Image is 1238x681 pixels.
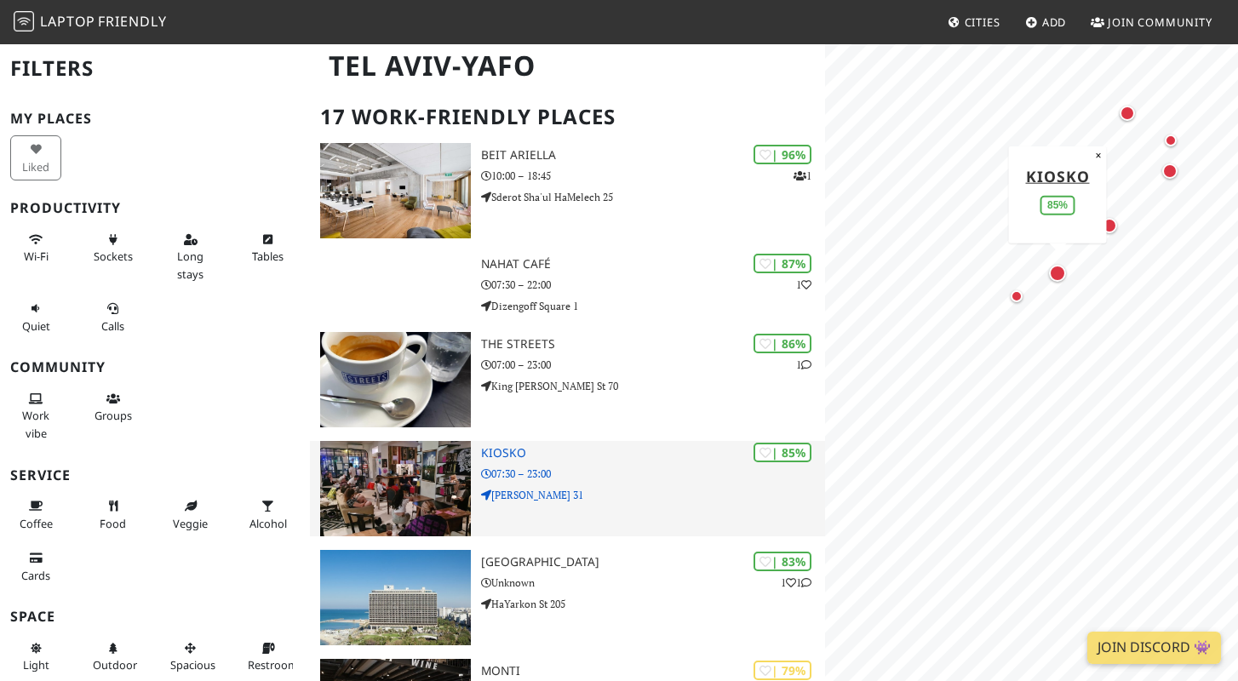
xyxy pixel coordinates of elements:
span: People working [22,408,49,440]
p: 1 1 [781,575,811,591]
span: Coffee [20,516,53,531]
div: | 83% [754,552,811,571]
img: LaptopFriendly [14,11,34,31]
span: Power sockets [94,249,133,264]
div: Map marker [1116,102,1138,124]
span: Work-friendly tables [252,249,284,264]
span: Veggie [173,516,208,531]
h3: Beit Ariella [481,148,825,163]
button: Veggie [165,492,216,537]
a: Cities [941,7,1007,37]
p: Unknown [481,575,825,591]
p: HaYarkon St 205 [481,596,825,612]
h2: 17 Work-Friendly Places [320,91,816,143]
div: Map marker [1046,261,1069,285]
span: Natural light [23,657,49,672]
a: The Streets | 86% 1 The Streets 07:00 – 23:00 King [PERSON_NAME] St 70 [310,332,826,427]
a: LaptopFriendly LaptopFriendly [14,8,167,37]
img: Hilton Tel Aviv [320,550,472,645]
div: | 96% [754,145,811,164]
div: | 87% [754,254,811,273]
a: Join Community [1084,7,1219,37]
button: Cards [10,544,61,589]
h1: Tel Aviv-Yafo [315,43,822,89]
button: Groups [88,385,139,430]
button: Spacious [165,634,216,679]
p: 07:30 – 22:00 [481,277,825,293]
button: Wi-Fi [10,226,61,271]
h3: My Places [10,111,300,127]
button: Sockets [88,226,139,271]
div: 85% [1040,195,1075,215]
div: Map marker [1161,130,1181,151]
span: Friendly [98,12,166,31]
h3: The Streets [481,337,825,352]
a: Beit Ariella | 96% 1 Beit Ariella 10:00 – 18:45 Sderot Sha'ul HaMelech 25 [310,143,826,238]
span: Group tables [95,408,132,423]
span: Cities [965,14,1000,30]
h3: Productivity [10,200,300,216]
span: Credit cards [21,568,50,583]
button: Light [10,634,61,679]
div: Map marker [1006,286,1027,306]
img: Beit Ariella [320,143,472,238]
div: | 85% [754,443,811,462]
button: Restroom [243,634,294,679]
button: Tables [243,226,294,271]
img: Kiosko [320,441,472,536]
p: 07:00 – 23:00 [481,357,825,373]
span: Video/audio calls [101,318,124,334]
button: Calls [88,295,139,340]
span: Alcohol [249,516,287,531]
h3: Nahat Café [481,257,825,272]
span: Add [1042,14,1067,30]
h3: Monti [481,664,825,678]
span: Join Community [1108,14,1212,30]
p: Sderot Sha'ul HaMelech 25 [481,189,825,205]
p: 1 [794,168,811,184]
span: Long stays [177,249,203,281]
div: | 79% [754,661,811,680]
div: Map marker [1159,160,1181,182]
span: Quiet [22,318,50,334]
div: Map marker [1098,215,1121,237]
div: | 86% [754,334,811,353]
p: Dizengoff Square 1 [481,298,825,314]
h3: Community [10,359,300,375]
span: Food [100,516,126,531]
h2: Filters [10,43,300,94]
p: 1 [796,357,811,373]
a: Kiosko | 85% Kiosko 07:30 – 23:00 [PERSON_NAME] 31 [310,441,826,536]
p: 07:30 – 23:00 [481,466,825,482]
a: | 87% 1 Nahat Café 07:30 – 22:00 Dizengoff Square 1 [310,252,826,318]
button: Work vibe [10,385,61,447]
h3: Kiosko [481,446,825,461]
p: 1 [796,277,811,293]
span: Restroom [248,657,298,672]
a: Join Discord 👾 [1087,632,1221,664]
button: Coffee [10,492,61,537]
span: Stable Wi-Fi [24,249,49,264]
button: Quiet [10,295,61,340]
p: 10:00 – 18:45 [481,168,825,184]
h3: Space [10,609,300,625]
button: Long stays [165,226,216,288]
span: Laptop [40,12,95,31]
button: Food [88,492,139,537]
a: Add [1018,7,1074,37]
h3: Service [10,467,300,484]
img: The Streets [320,332,472,427]
p: [PERSON_NAME] 31 [481,487,825,503]
button: Close popup [1091,146,1107,164]
a: Hilton Tel Aviv | 83% 11 [GEOGRAPHIC_DATA] Unknown HaYarkon St 205 [310,550,826,645]
button: Alcohol [243,492,294,537]
p: King [PERSON_NAME] St 70 [481,378,825,394]
button: Outdoor [88,634,139,679]
a: Kiosko [1026,165,1090,186]
h3: [GEOGRAPHIC_DATA] [481,555,825,569]
span: Spacious [170,657,215,672]
span: Outdoor area [93,657,137,672]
